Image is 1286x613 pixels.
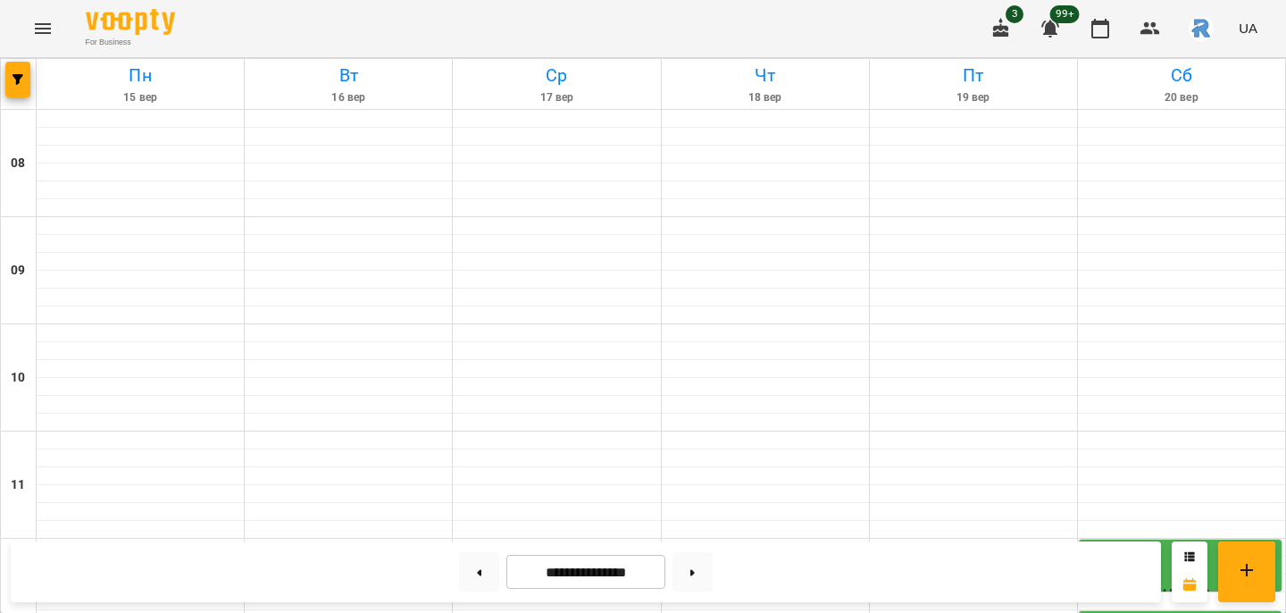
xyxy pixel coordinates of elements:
h6: 18 вер [664,89,866,106]
h6: Пн [39,62,241,89]
h6: Ср [455,62,657,89]
span: UA [1239,19,1257,38]
span: 99+ [1050,5,1080,23]
img: Voopty Logo [86,9,175,35]
span: For Business [86,37,175,48]
h6: 17 вер [455,89,657,106]
h6: Сб [1081,62,1282,89]
button: UA [1232,12,1265,45]
h6: Вт [247,62,449,89]
button: Menu [21,7,64,50]
h6: Пт [873,62,1074,89]
h6: 09 [11,261,25,281]
h6: 16 вер [247,89,449,106]
h6: 11 [11,475,25,495]
h6: 19 вер [873,89,1074,106]
h6: 10 [11,368,25,388]
span: 3 [1006,5,1023,23]
h6: Чт [664,62,866,89]
h6: 08 [11,154,25,173]
h6: 20 вер [1081,89,1282,106]
img: 4d5b4add5c842939a2da6fce33177f00.jpeg [1189,16,1214,41]
h6: 15 вер [39,89,241,106]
